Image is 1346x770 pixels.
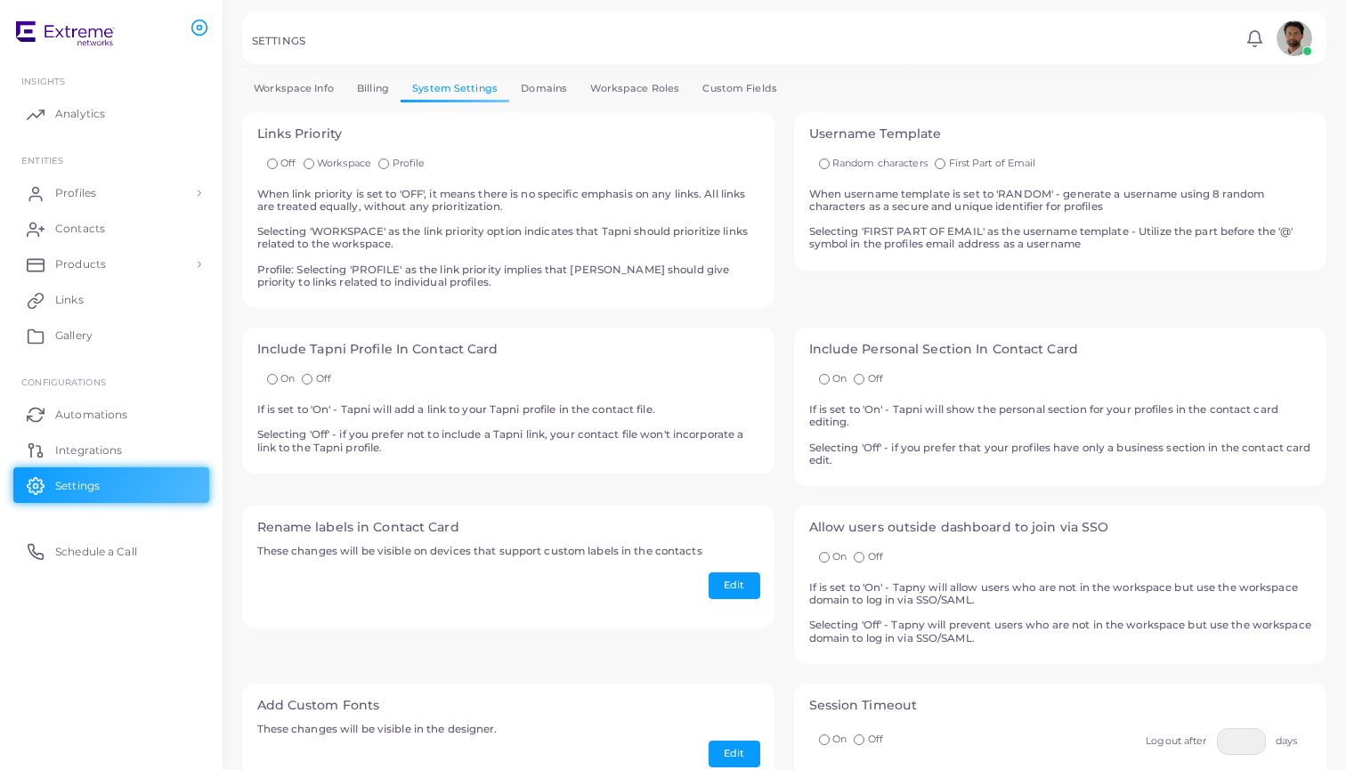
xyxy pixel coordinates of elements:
[55,407,127,423] span: Automations
[832,372,847,385] span: On
[55,185,96,201] span: Profiles
[55,328,93,344] span: Gallery
[868,372,883,385] span: Off
[809,342,1312,357] h4: Include Personal Section In Contact Card
[13,175,209,211] a: Profiles
[252,35,305,47] h5: SETTINGS
[257,403,760,453] h5: If is set to 'On' - Tapni will add a link to your Tapni profile in the contact file. Selecting 'O...
[709,741,760,767] button: Edit
[709,572,760,599] button: Edit
[55,221,105,237] span: Contacts
[257,545,760,557] h5: These changes will be visible on devices that support custom labels in the contacts
[257,520,760,535] h4: Rename labels in Contact Card
[345,76,401,101] a: Billing
[13,467,209,503] a: Settings
[21,76,65,86] span: INSIGHTS
[13,533,209,569] a: Schedule a Call
[55,106,105,122] span: Analytics
[280,157,296,169] span: Off
[257,698,760,713] h4: Add Custom Fonts
[257,342,760,357] h4: Include Tapni Profile In Contact Card
[1277,20,1312,56] img: avatar
[13,211,209,247] a: Contacts
[257,126,760,142] h4: Links Priority
[1271,20,1317,56] a: avatar
[809,126,1312,142] h4: Username Template
[401,76,509,101] a: System Settings
[809,403,1312,466] h5: If is set to 'On' - Tapni will show the personal section for your profiles in the contact card ed...
[242,76,345,101] a: Workspace Info
[13,396,209,432] a: Automations
[55,442,122,458] span: Integrations
[809,188,1312,251] h5: When username template is set to 'RANDOM' - generate a username using 8 random characters as a se...
[832,157,928,169] span: Random characters
[16,17,115,50] img: logo
[13,282,209,318] a: Links
[579,76,691,101] a: Workspace Roles
[393,157,426,169] span: Profile
[13,432,209,467] a: Integrations
[55,292,84,308] span: Links
[55,544,137,560] span: Schedule a Call
[21,377,106,387] span: Configurations
[832,733,847,745] span: On
[809,520,1312,535] h4: Allow users outside dashboard to join via SSO
[280,372,295,385] span: On
[1276,734,1297,749] label: days
[55,256,106,272] span: Products
[868,550,883,563] span: Off
[55,478,100,494] span: Settings
[949,157,1036,169] span: First Part of Email
[316,372,331,385] span: Off
[13,96,209,132] a: Analytics
[1146,734,1206,749] label: Logout after
[832,550,847,563] span: On
[257,188,760,288] h5: When link priority is set to 'OFF', it means there is no specific emphasis on any links. All link...
[21,155,63,166] span: ENTITIES
[691,76,789,101] a: Custom Fields
[13,318,209,353] a: Gallery
[257,723,760,735] h5: These changes will be visible in the designer.
[509,76,579,101] a: Domains
[317,157,371,169] span: Workspace
[809,698,1312,713] h4: Session Timeout
[809,581,1312,644] h5: If is set to 'On' - Tapny will allow users who are not in the workspace but use the workspace dom...
[13,247,209,282] a: Products
[868,733,883,745] span: Off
